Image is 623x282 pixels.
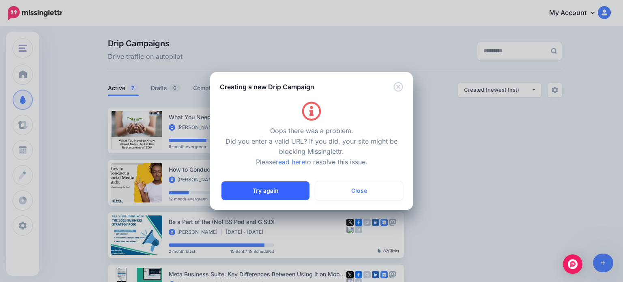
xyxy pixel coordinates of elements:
span: Oops there was a problem. Did you enter a valid URL? If you did, your site might be blocking Miss... [226,116,397,166]
button: Try again [221,181,309,200]
a: read here [276,158,305,166]
div: Open Intercom Messenger [563,254,582,274]
button: Close [393,82,403,92]
button: Close [315,181,403,200]
h5: Creating a new Drip Campaign [220,82,314,92]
